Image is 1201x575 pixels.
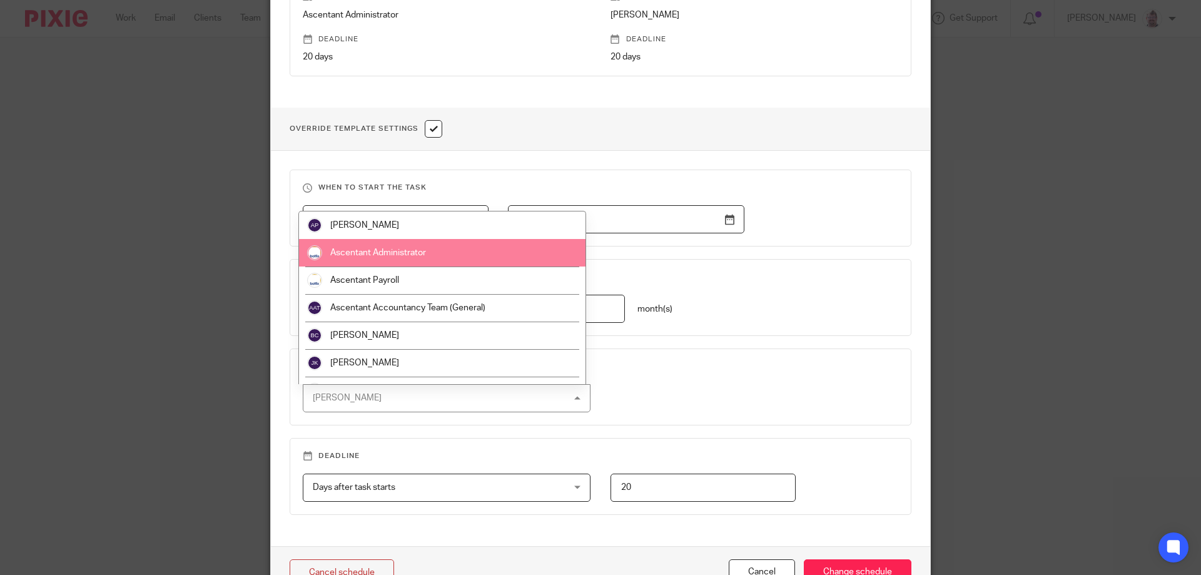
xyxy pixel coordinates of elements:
[290,120,442,138] h1: Override Template Settings
[307,383,322,398] img: svg%3E
[330,248,426,257] span: Ascentant Administrator
[303,9,590,21] p: Ascentant Administrator
[307,355,322,370] img: svg%3E
[611,34,898,44] p: Deadline
[307,300,322,315] img: svg%3E
[330,331,399,340] span: [PERSON_NAME]
[637,305,672,313] span: month(s)
[303,51,590,63] p: 20 days
[307,245,322,260] img: Ascentant%20Round%20Only.png
[307,218,322,233] img: svg%3E
[313,394,382,402] div: [PERSON_NAME]
[307,328,322,343] img: svg%3E
[611,51,898,63] p: 20 days
[330,276,399,285] span: Ascentant Payroll
[303,451,898,461] h3: Deadline
[303,272,898,282] h3: Task recurrence
[303,34,590,44] p: Deadline
[330,303,485,312] span: Ascentant Accountancy Team (General)
[330,359,399,367] span: [PERSON_NAME]
[303,183,898,193] h3: When to start the task
[307,273,322,288] img: Ascentant%20Round%20Only.png
[611,9,898,21] p: [PERSON_NAME]
[313,483,395,492] span: Days after task starts
[330,221,399,230] span: [PERSON_NAME]
[303,362,898,372] h3: Default assignee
